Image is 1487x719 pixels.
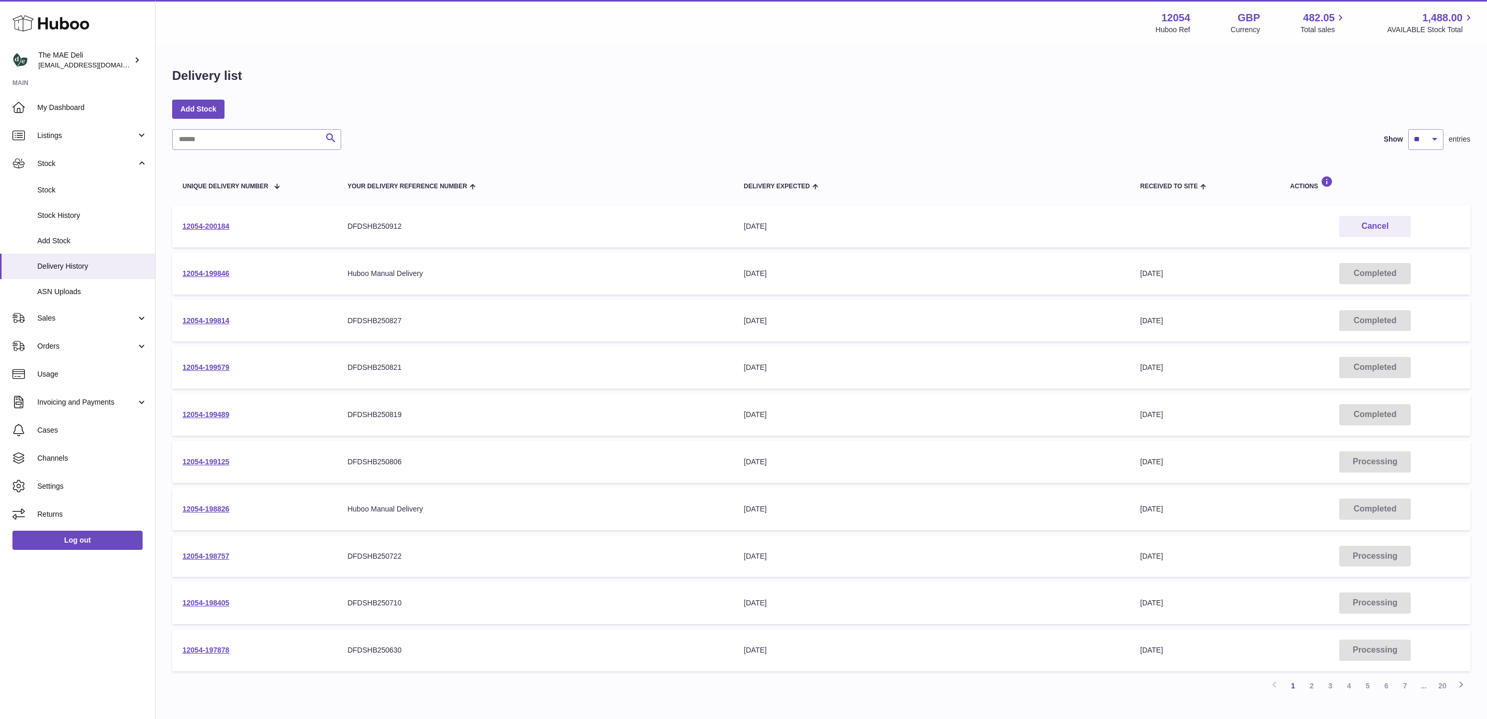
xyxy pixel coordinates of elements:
div: Huboo Manual Delivery [347,504,723,514]
span: Sales [37,313,136,323]
div: [DATE] [744,410,1119,420]
span: [DATE] [1140,316,1163,325]
div: Huboo Ref [1156,25,1190,35]
span: Stock [37,159,136,169]
span: Invoicing and Payments [37,397,136,407]
span: [EMAIL_ADDRESS][DOMAIN_NAME] [38,61,152,69]
div: Actions [1290,176,1460,190]
a: 12054-197878 [183,646,229,654]
a: 12054-198826 [183,505,229,513]
a: 3 [1321,676,1340,695]
div: [DATE] [744,645,1119,655]
span: ASN Uploads [37,287,147,297]
span: [DATE] [1140,505,1163,513]
span: 482.05 [1303,11,1335,25]
div: DFDSHB250722 [347,551,723,561]
a: Log out [12,531,143,549]
strong: 12054 [1161,11,1190,25]
div: DFDSHB250821 [347,363,723,372]
span: Unique Delivery Number [183,183,268,190]
span: Settings [37,481,147,491]
a: 6 [1377,676,1396,695]
span: Stock History [37,211,147,220]
div: DFDSHB250827 [347,316,723,326]
div: [DATE] [744,598,1119,608]
div: [DATE] [744,222,1119,231]
a: 12054-198405 [183,599,229,607]
div: The MAE Deli [38,50,132,70]
span: [DATE] [1140,410,1163,419]
span: My Dashboard [37,103,147,113]
span: Received to Site [1140,183,1198,190]
a: 7 [1396,676,1414,695]
span: entries [1449,134,1470,144]
span: [DATE] [1140,646,1163,654]
a: 482.05 Total sales [1300,11,1346,35]
div: DFDSHB250630 [347,645,723,655]
a: 12054-199846 [183,269,229,278]
span: [DATE] [1140,458,1163,466]
div: DFDSHB250819 [347,410,723,420]
strong: GBP [1238,11,1260,25]
img: logistics@deliciouslyella.com [12,52,28,68]
a: Add Stock [172,100,225,118]
span: Cases [37,425,147,435]
a: 12054-199814 [183,316,229,325]
span: Delivery Expected [744,183,810,190]
div: [DATE] [744,363,1119,372]
div: DFDSHB250912 [347,222,723,231]
span: [DATE] [1140,599,1163,607]
a: 12054-200184 [183,222,229,230]
span: Usage [37,369,147,379]
span: 1,488.00 [1422,11,1463,25]
a: 2 [1302,676,1321,695]
span: Channels [37,453,147,463]
span: Total sales [1300,25,1346,35]
a: 1,488.00 AVAILABLE Stock Total [1387,11,1475,35]
span: Listings [37,131,136,141]
div: Currency [1231,25,1260,35]
label: Show [1384,134,1403,144]
a: 12054-199579 [183,363,229,371]
span: Stock [37,185,147,195]
div: [DATE] [744,269,1119,279]
div: [DATE] [744,504,1119,514]
a: 12054-198757 [183,552,229,560]
span: AVAILABLE Stock Total [1387,25,1475,35]
span: Returns [37,509,147,519]
div: [DATE] [744,551,1119,561]
span: [DATE] [1140,363,1163,371]
a: 12054-199125 [183,458,229,466]
a: 5 [1358,676,1377,695]
a: 20 [1433,676,1452,695]
span: Orders [37,341,136,351]
span: [DATE] [1140,552,1163,560]
div: Huboo Manual Delivery [347,269,723,279]
div: DFDSHB250710 [347,598,723,608]
a: 4 [1340,676,1358,695]
a: 1 [1284,676,1302,695]
button: Cancel [1339,216,1411,237]
span: Add Stock [37,236,147,246]
span: Delivery History [37,261,147,271]
span: ... [1414,676,1433,695]
a: 12054-199489 [183,410,229,419]
div: [DATE] [744,457,1119,467]
h1: Delivery list [172,67,242,84]
div: [DATE] [744,316,1119,326]
div: DFDSHB250806 [347,457,723,467]
span: [DATE] [1140,269,1163,278]
span: Your Delivery Reference Number [347,183,467,190]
